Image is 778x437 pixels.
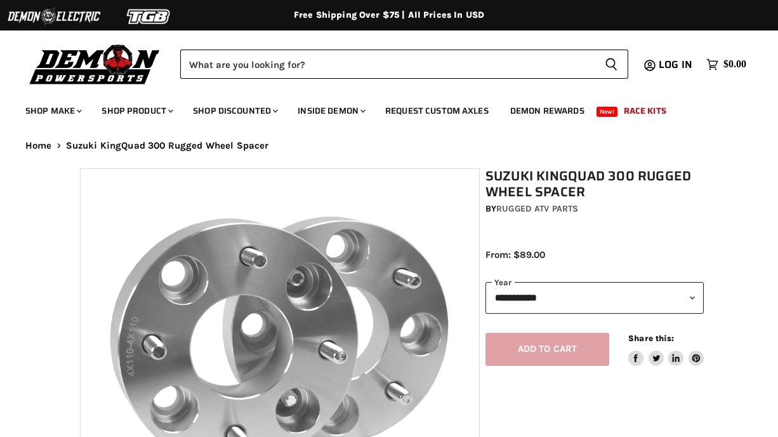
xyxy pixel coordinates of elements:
[496,203,578,214] a: Rugged ATV Parts
[25,41,164,86] img: Demon Powersports
[485,249,545,260] span: From: $89.00
[288,98,373,124] a: Inside Demon
[102,4,197,29] img: TGB Logo 2
[723,58,746,71] span: $0.00
[485,168,704,200] h1: Suzuki KingQuad 300 Rugged Wheel Spacer
[183,98,286,124] a: Shop Discounted
[597,107,618,117] span: New!
[66,140,269,151] span: Suzuki KingQuad 300 Rugged Wheel Spacer
[180,50,595,79] input: Search
[376,98,498,124] a: Request Custom Axles
[25,140,52,151] a: Home
[180,50,628,79] form: Product
[628,333,704,366] aside: Share this:
[485,202,704,216] div: by
[653,59,700,71] a: Log in
[16,93,743,124] ul: Main menu
[595,50,628,79] button: Search
[485,282,704,313] select: year
[501,98,594,124] a: Demon Rewards
[628,333,674,343] span: Share this:
[6,4,102,29] img: Demon Electric Logo 2
[700,55,753,74] a: $0.00
[92,98,181,124] a: Shop Product
[614,98,676,124] a: Race Kits
[659,57,692,72] span: Log in
[16,98,89,124] a: Shop Make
